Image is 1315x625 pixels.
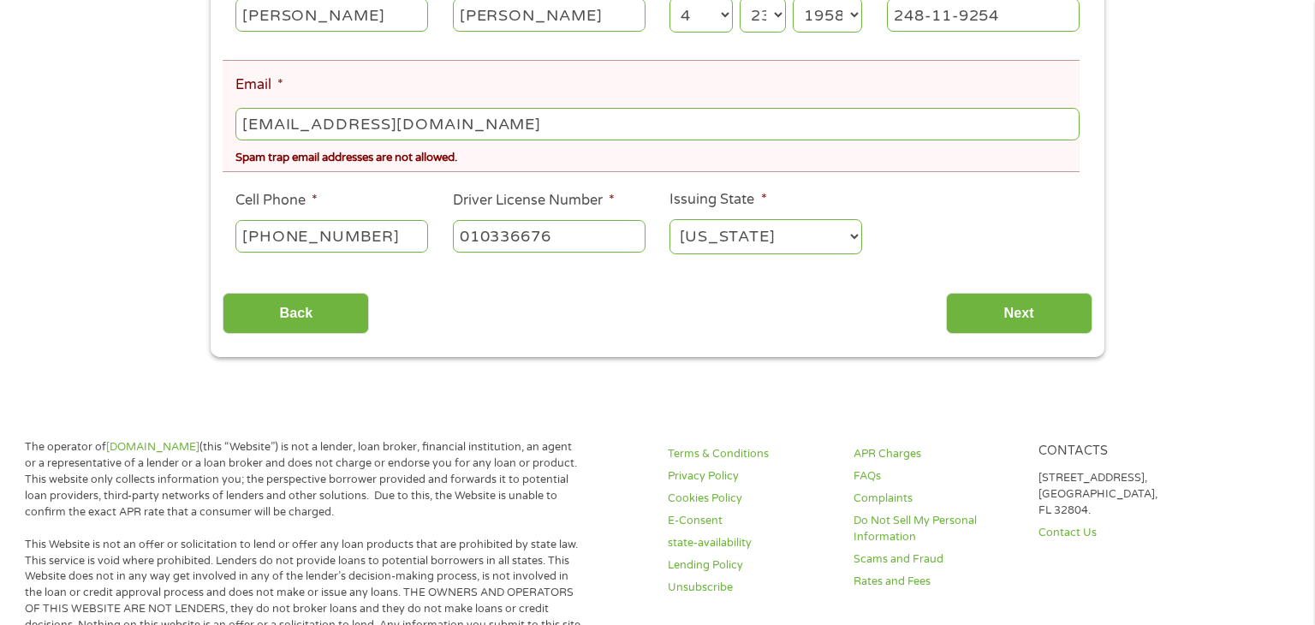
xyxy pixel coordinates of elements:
[223,293,369,335] input: Back
[668,468,832,485] a: Privacy Policy
[854,574,1018,590] a: Rates and Fees
[235,108,1080,140] input: john@gmail.com
[235,144,1080,167] div: Spam trap email addresses are not allowed.
[1038,443,1203,460] h4: Contacts
[106,440,199,454] a: [DOMAIN_NAME]
[668,513,832,529] a: E-Consent
[1038,525,1203,541] a: Contact Us
[235,76,283,94] label: Email
[1038,470,1203,519] p: [STREET_ADDRESS], [GEOGRAPHIC_DATA], FL 32804.
[25,439,580,520] p: The operator of (this “Website”) is not a lender, loan broker, financial institution, an agent or...
[946,293,1092,335] input: Next
[668,557,832,574] a: Lending Policy
[669,191,766,209] label: Issuing State
[854,513,1018,545] a: Do Not Sell My Personal Information
[235,220,428,253] input: (541) 754-3010
[854,468,1018,485] a: FAQs
[453,192,615,210] label: Driver License Number
[854,446,1018,462] a: APR Charges
[668,446,832,462] a: Terms & Conditions
[668,535,832,551] a: state-availability
[668,491,832,507] a: Cookies Policy
[668,580,832,596] a: Unsubscribe
[235,192,318,210] label: Cell Phone
[854,491,1018,507] a: Complaints
[854,551,1018,568] a: Scams and Fraud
